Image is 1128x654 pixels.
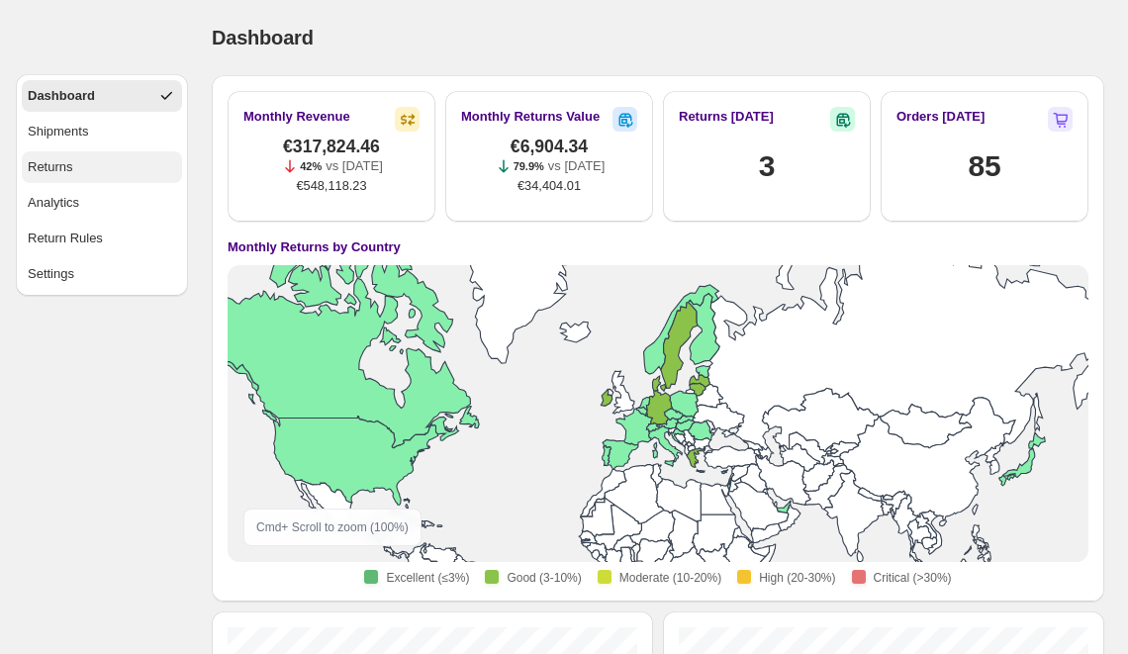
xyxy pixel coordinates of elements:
[243,509,422,546] div: Cmd + Scroll to zoom ( 100 %)
[759,570,835,586] span: High (20-30%)
[212,27,314,48] span: Dashboard
[679,107,774,127] h2: Returns [DATE]
[22,116,182,147] button: Shipments
[22,80,182,112] button: Dashboard
[243,107,350,127] h2: Monthly Revenue
[28,229,103,248] div: Return Rules
[896,107,985,127] h2: Orders [DATE]
[28,264,74,284] div: Settings
[507,570,581,586] span: Good (3-10%)
[517,176,581,196] span: €34,404.01
[22,187,182,219] button: Analytics
[22,223,182,254] button: Return Rules
[386,570,469,586] span: Excellent (≤3%)
[28,193,79,213] div: Analytics
[548,156,606,176] p: vs [DATE]
[22,151,182,183] button: Returns
[300,160,322,172] span: 42%
[296,176,366,196] span: €548,118.23
[461,107,600,127] h2: Monthly Returns Value
[283,137,380,156] span: €317,824.46
[28,122,88,141] div: Shipments
[326,156,383,176] p: vs [DATE]
[874,570,952,586] span: Critical (>30%)
[514,160,544,172] span: 79.9%
[969,146,1001,186] h1: 85
[22,258,182,290] button: Settings
[619,570,721,586] span: Moderate (10-20%)
[28,157,73,177] div: Returns
[228,237,401,257] h4: Monthly Returns by Country
[511,137,588,156] span: €6,904.34
[28,86,95,106] div: Dashboard
[759,146,775,186] h1: 3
